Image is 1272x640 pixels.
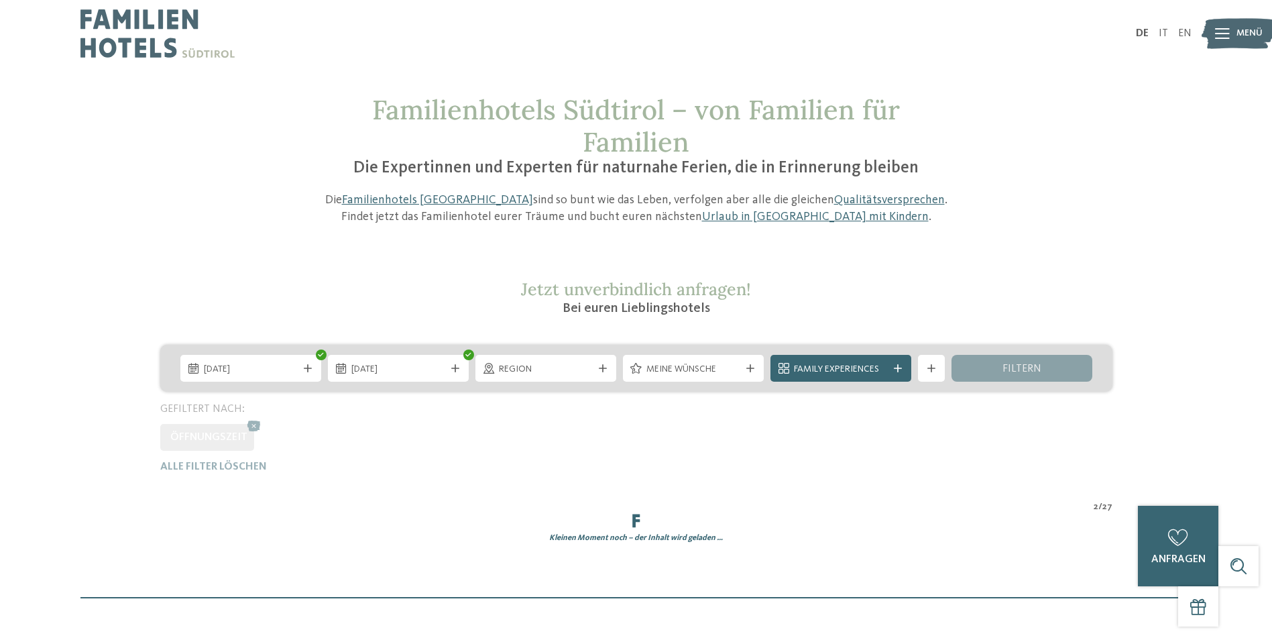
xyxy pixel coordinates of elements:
[563,302,710,315] span: Bei euren Lieblingshotels
[1159,28,1168,39] a: IT
[1136,28,1149,39] a: DE
[353,160,919,176] span: Die Expertinnen und Experten für naturnahe Ferien, die in Erinnerung bleiben
[499,363,593,376] span: Region
[1102,500,1112,514] span: 27
[351,363,445,376] span: [DATE]
[1098,500,1102,514] span: /
[150,533,1122,544] div: Kleinen Moment noch – der Inhalt wird geladen …
[646,363,740,376] span: Meine Wünsche
[702,211,929,223] a: Urlaub in [GEOGRAPHIC_DATA] mit Kindern
[318,192,955,225] p: Die sind so bunt wie das Leben, verfolgen aber alle die gleichen . Findet jetzt das Familienhotel...
[1138,506,1218,586] a: anfragen
[1094,500,1098,514] span: 2
[521,278,751,300] span: Jetzt unverbindlich anfragen!
[1151,554,1206,565] span: anfragen
[794,363,888,376] span: Family Experiences
[372,93,900,159] span: Familienhotels Südtirol – von Familien für Familien
[342,194,533,206] a: Familienhotels [GEOGRAPHIC_DATA]
[1236,27,1263,40] span: Menü
[834,194,945,206] a: Qualitätsversprechen
[1178,28,1192,39] a: EN
[204,363,298,376] span: [DATE]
